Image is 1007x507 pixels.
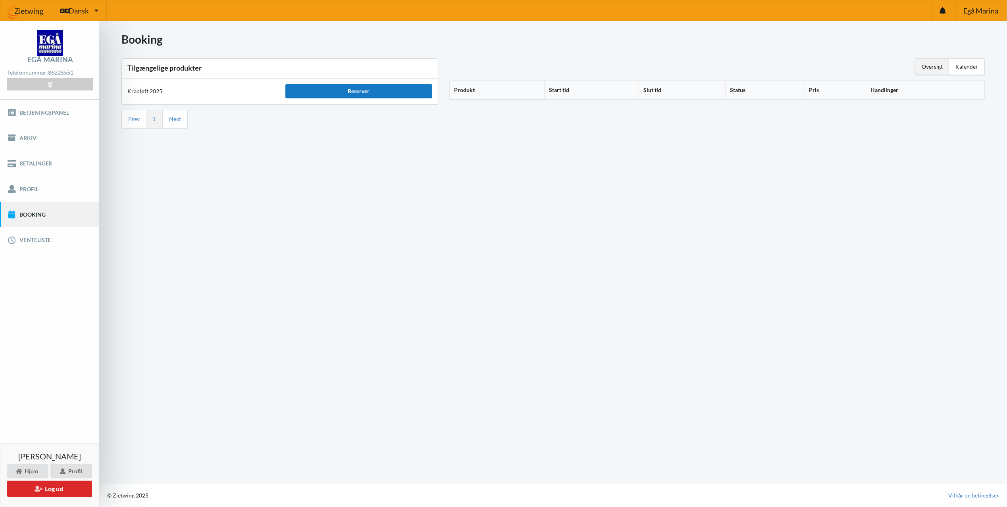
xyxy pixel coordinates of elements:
div: Profil [50,464,92,478]
th: Pris [805,81,866,100]
div: Kranløft 2025 [122,82,280,101]
th: Status [725,81,804,100]
a: Vilkår og betingelser [948,492,999,499]
th: Produkt [450,81,544,100]
a: Prev [128,115,140,123]
th: Start tid [544,81,639,100]
div: Kalender [949,59,984,75]
div: Telefonnummer: [7,67,93,78]
h3: Tilgængelige produkter [127,63,432,73]
span: [PERSON_NAME] [18,452,81,460]
div: Oversigt [915,59,949,75]
button: Log ud [7,481,92,497]
th: Slut tid [639,81,726,100]
a: Next [169,115,181,123]
div: Hjem [7,464,48,478]
th: Handlinger [866,81,984,100]
span: Egå Marina [963,7,998,14]
div: Reserver [285,84,432,98]
img: logo [37,30,63,56]
strong: 86225551 [48,69,73,76]
div: Egå Marina [27,56,73,63]
h1: Booking [121,32,985,46]
span: Dansk [69,7,89,14]
a: 1 [152,115,156,123]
